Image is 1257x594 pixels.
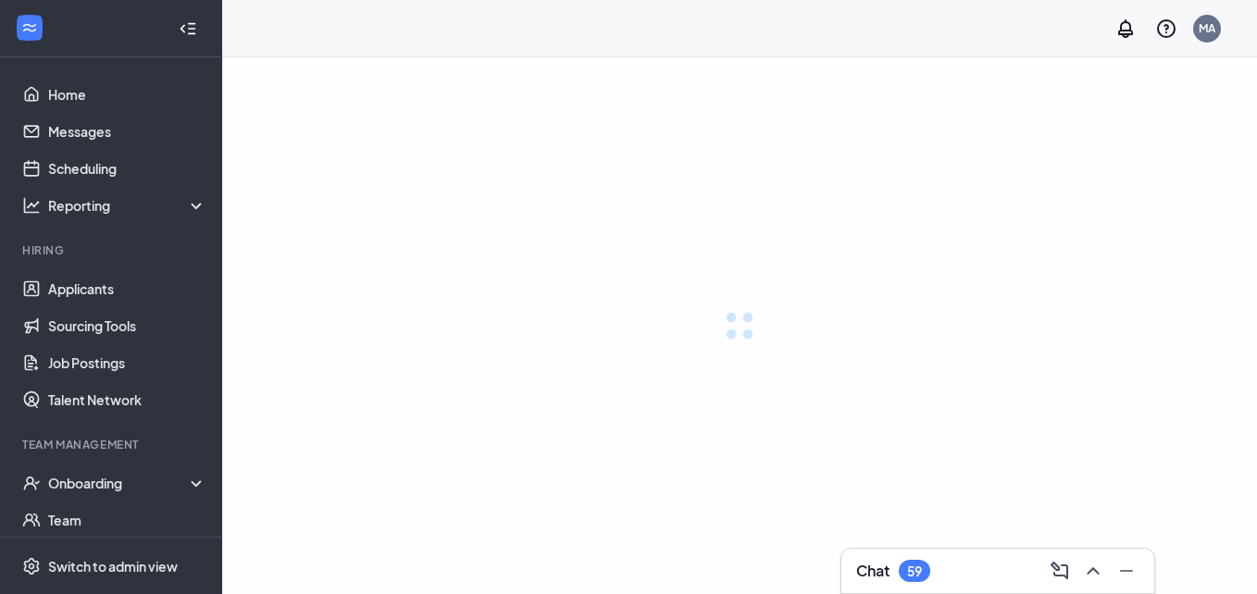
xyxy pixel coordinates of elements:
[1043,556,1073,586] button: ComposeMessage
[48,196,207,215] div: Reporting
[48,501,206,538] a: Team
[1049,560,1071,582] svg: ComposeMessage
[48,474,207,492] div: Onboarding
[22,196,41,215] svg: Analysis
[1155,18,1177,40] svg: QuestionInfo
[48,557,178,575] div: Switch to admin view
[1114,18,1137,40] svg: Notifications
[48,76,206,113] a: Home
[22,474,41,492] svg: UserCheck
[1077,556,1106,586] button: ChevronUp
[48,307,206,344] a: Sourcing Tools
[48,270,206,307] a: Applicants
[22,557,41,575] svg: Settings
[20,19,39,37] svg: WorkstreamLogo
[1082,560,1104,582] svg: ChevronUp
[1110,556,1139,586] button: Minimize
[22,437,203,452] div: Team Management
[1115,560,1138,582] svg: Minimize
[48,150,206,187] a: Scheduling
[48,381,206,418] a: Talent Network
[856,561,890,581] h3: Chat
[907,563,922,579] div: 59
[179,19,197,38] svg: Collapse
[48,344,206,381] a: Job Postings
[1199,20,1215,36] div: MA
[22,242,203,258] div: Hiring
[48,113,206,150] a: Messages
